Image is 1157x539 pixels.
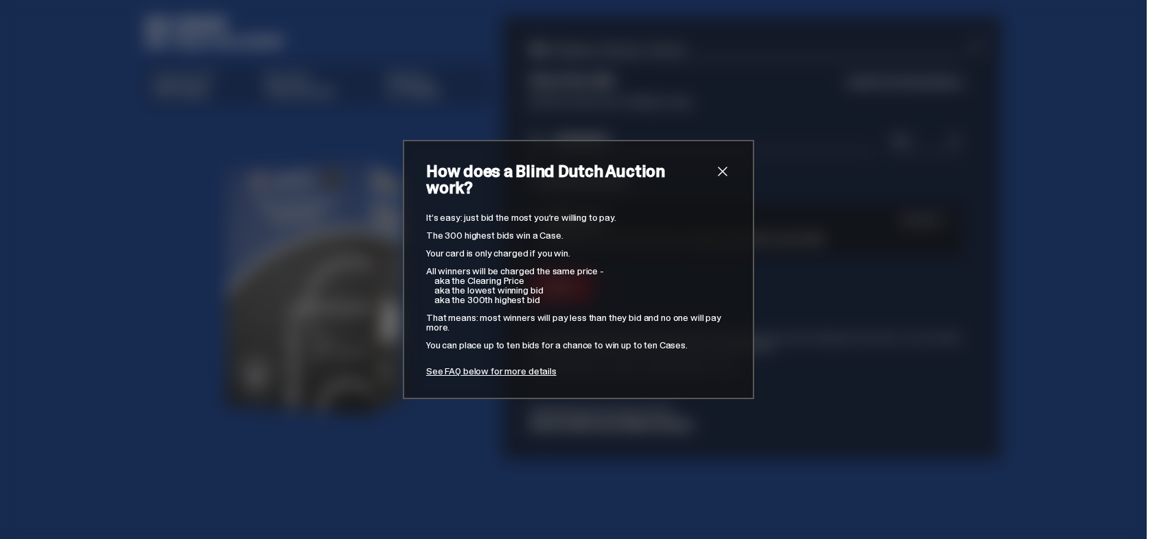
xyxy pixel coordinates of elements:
[426,163,714,196] h2: How does a Blind Dutch Auction work?
[426,365,557,377] a: See FAQ below for more details
[714,163,731,180] button: close
[434,294,540,306] span: aka the 300th highest bid
[426,230,731,240] p: The 300 highest bids win a Case.
[426,340,731,350] p: You can place up to ten bids for a chance to win up to ten Cases.
[434,274,524,287] span: aka the Clearing Price
[426,248,731,258] p: Your card is only charged if you win.
[426,213,731,222] p: It’s easy: just bid the most you’re willing to pay.
[426,266,731,276] p: All winners will be charged the same price -
[426,313,731,332] p: That means: most winners will pay less than they bid and no one will pay more.
[434,284,543,296] span: aka the lowest winning bid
